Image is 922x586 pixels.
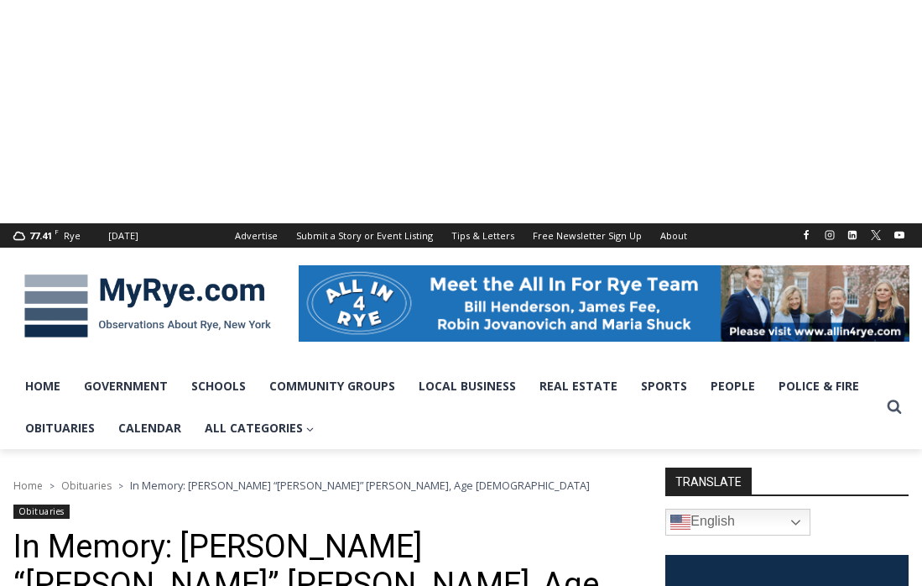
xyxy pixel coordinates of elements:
a: Submit a Story or Event Listing [287,223,442,248]
strong: TRANSLATE [665,468,752,494]
a: Advertise [226,223,287,248]
a: People [699,365,767,407]
nav: Primary Navigation [13,365,879,450]
a: Home [13,365,72,407]
button: View Search Form [879,392,909,422]
span: 77.41 [29,229,52,242]
a: Government [72,365,180,407]
a: Sports [629,365,699,407]
nav: Secondary Navigation [226,223,696,248]
img: MyRye.com [13,263,282,350]
span: All Categories [205,419,315,437]
a: Obituaries [61,479,112,493]
a: About [651,223,696,248]
a: Home [13,479,43,493]
a: Facebook [796,225,816,245]
span: > [118,480,123,492]
div: Rye [64,228,81,243]
a: Schools [180,365,258,407]
a: Local Business [407,365,528,407]
a: Obituaries [13,407,107,449]
a: Linkedin [842,225,862,245]
a: Community Groups [258,365,407,407]
span: F [55,227,59,236]
a: All Categories [193,407,326,449]
a: Police & Fire [767,365,871,407]
a: Real Estate [528,365,629,407]
a: Calendar [107,407,193,449]
span: In Memory: [PERSON_NAME] “[PERSON_NAME]” [PERSON_NAME], Age [DEMOGRAPHIC_DATA] [130,478,590,493]
a: Obituaries [13,505,70,519]
a: YouTube [889,225,909,245]
a: Tips & Letters [442,223,524,248]
a: English [665,509,810,536]
a: Instagram [820,225,840,245]
a: Free Newsletter Sign Up [524,223,651,248]
div: [DATE] [108,228,138,243]
img: All in for Rye [299,265,909,341]
nav: Breadcrumbs [13,477,622,494]
a: X [866,225,886,245]
img: en [670,512,690,532]
span: > [49,480,55,492]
